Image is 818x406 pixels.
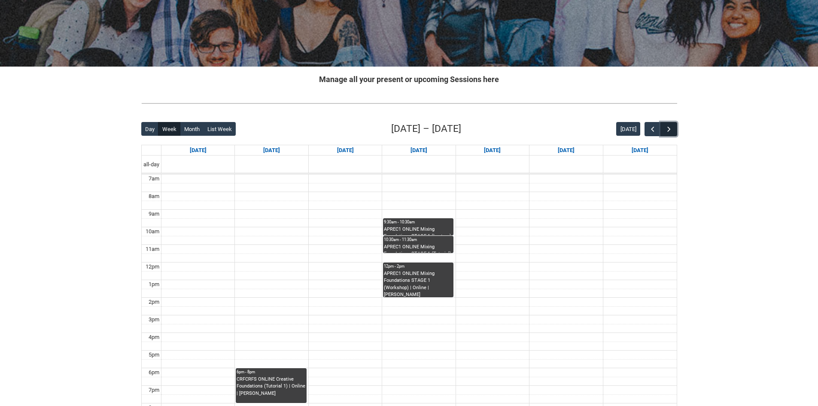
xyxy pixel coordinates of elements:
div: APREC1 ONLINE Mixing Foundations STAGE 1 (Tutorial) | Online | [PERSON_NAME] [384,244,453,253]
button: Week [158,122,180,136]
div: 11am [144,245,161,253]
button: List Week [203,122,236,136]
img: REDU_GREY_LINE [141,99,677,108]
div: 2pm [147,298,161,306]
div: 10:30am - 11:30am [384,237,453,243]
a: Go to September 16, 2025 [335,145,356,156]
a: Go to September 14, 2025 [188,145,208,156]
div: APREC1 ONLINE Mixing Foundations STAGE 1 (Lecture) | Online | [PERSON_NAME] [384,226,453,235]
button: [DATE] [616,122,640,136]
div: 8am [147,192,161,201]
button: Next Week [660,122,677,136]
a: Go to September 18, 2025 [482,145,502,156]
h2: [DATE] – [DATE] [391,122,461,136]
div: CRFCRFS ONLINE Creative Foundations (Tutorial 1) | Online | [PERSON_NAME] [237,376,305,397]
button: Previous Week [645,122,661,136]
div: 4pm [147,333,161,342]
div: 6pm [147,368,161,377]
div: 7am [147,174,161,183]
button: Month [180,122,204,136]
h2: Manage all your present or upcoming Sessions here [141,73,677,85]
div: 1pm [147,280,161,289]
div: 5pm [147,351,161,359]
div: 10am [144,227,161,236]
div: 3pm [147,315,161,324]
a: Go to September 20, 2025 [630,145,650,156]
a: Go to September 15, 2025 [262,145,282,156]
div: 12pm - 2pm [384,263,453,269]
div: 6pm - 8pm [237,369,305,375]
button: Day [141,122,159,136]
a: Go to September 19, 2025 [556,145,576,156]
a: Go to September 17, 2025 [409,145,429,156]
div: 9am [147,210,161,218]
div: 9:30am - 10:30am [384,219,453,225]
div: 7pm [147,386,161,394]
span: all-day [142,160,161,169]
div: 12pm [144,263,161,271]
div: APREC1 ONLINE Mixing Foundations STAGE 1 (Workshop) | Online | [PERSON_NAME] [384,270,453,297]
